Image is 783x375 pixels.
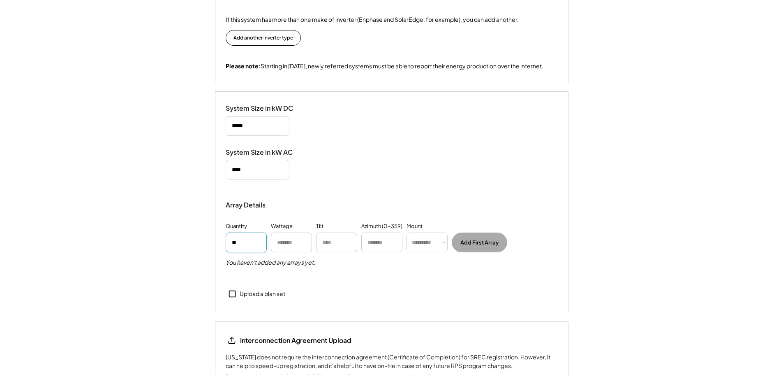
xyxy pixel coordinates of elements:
[226,62,543,70] div: Starting in [DATE], newly referred systems must be able to report their energy production over th...
[240,336,351,345] div: Interconnection Agreement Upload
[361,222,402,231] div: Azimuth (0-359)
[271,222,293,231] div: Wattage
[226,200,267,210] div: Array Details
[407,222,423,231] div: Mount
[226,62,261,70] strong: Please note:
[452,233,507,252] button: Add First Array
[316,222,323,231] div: Tilt
[226,353,558,370] div: [US_STATE] does not require the interconnection agreement (Certificate of Completion) for SREC re...
[226,30,301,46] button: Add another inverter type
[240,290,285,298] div: Upload a plan set
[226,222,247,231] div: Quantity
[226,15,519,24] div: If this system has more than one make of inverter (Enphase and SolarEdge, for example), you can a...
[226,148,308,157] div: System Size in kW AC
[226,104,308,113] div: System Size in kW DC
[226,259,315,267] h5: You haven't added any arrays yet.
